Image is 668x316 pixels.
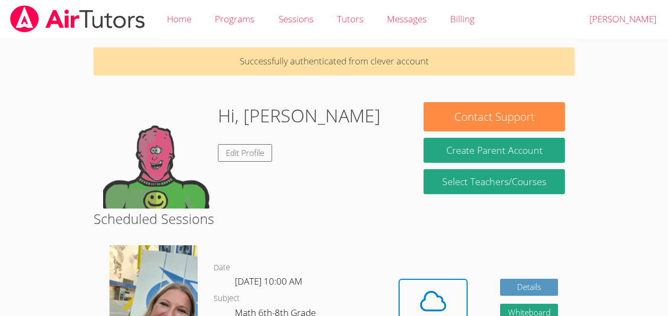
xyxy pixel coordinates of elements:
[9,5,146,32] img: airtutors_banner-c4298cdbf04f3fff15de1276eac7730deb9818008684d7c2e4769d2f7ddbe033.png
[214,261,230,275] dt: Date
[94,47,574,76] p: Successfully authenticated from clever account
[387,13,427,25] span: Messages
[424,169,564,194] a: Select Teachers/Courses
[214,292,240,305] dt: Subject
[218,144,272,162] a: Edit Profile
[424,138,564,163] button: Create Parent Account
[218,102,380,129] h1: Hi, [PERSON_NAME]
[103,102,209,209] img: default.png
[424,102,564,131] button: Contact Support
[235,275,302,287] span: [DATE] 10:00 AM
[94,209,574,229] h2: Scheduled Sessions
[500,279,559,296] a: Details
